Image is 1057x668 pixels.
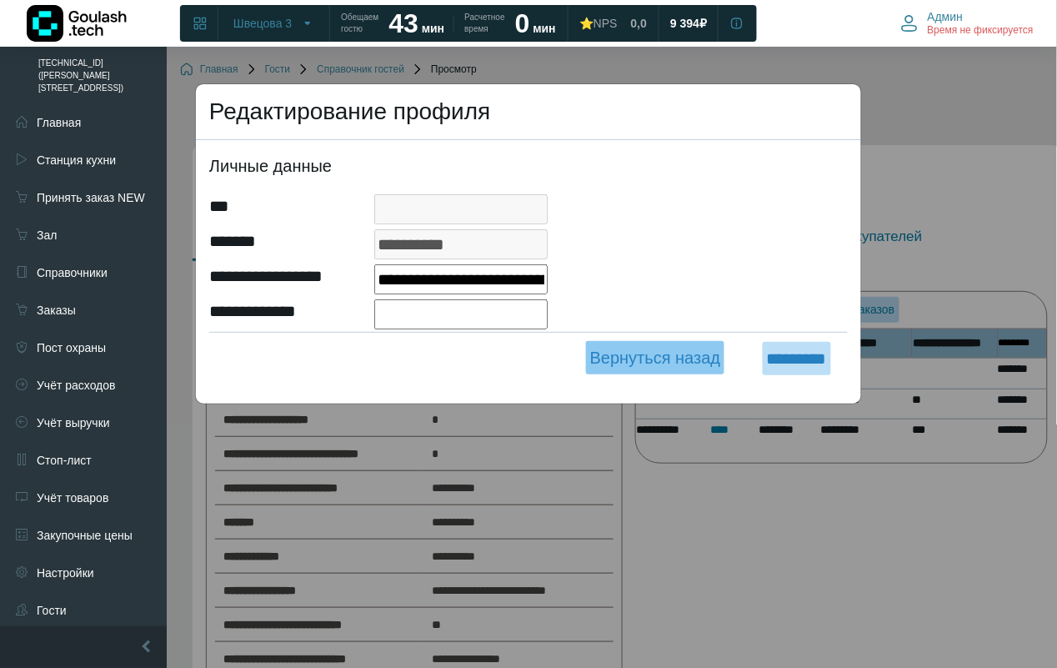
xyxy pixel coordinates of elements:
a: 9 394 ₽ [660,8,717,38]
button: Админ Время не фиксируется [891,6,1044,41]
h2: Редактирование профиля [209,98,848,126]
span: Расчетное время [464,12,504,35]
span: ₽ [699,16,707,31]
span: NPS [594,17,618,30]
span: Швецова 3 [233,16,292,31]
p: Личные данные [209,153,848,178]
span: Обещаем гостю [341,12,378,35]
span: мин [534,22,556,35]
div: ⭐ [579,16,618,31]
span: Админ [928,9,964,24]
span: 9 394 [670,16,699,31]
span: 0,0 [631,16,647,31]
button: Швецова 3 [223,10,324,37]
strong: 43 [388,8,418,38]
button: Вернуться назад [586,341,725,374]
strong: 0 [515,8,530,38]
a: Обещаем гостю 43 мин Расчетное время 0 мин [331,8,566,38]
img: Логотип компании Goulash.tech [27,5,127,42]
a: ⭐NPS 0,0 [569,8,657,38]
span: мин [422,22,444,35]
span: Время не фиксируется [928,24,1034,38]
